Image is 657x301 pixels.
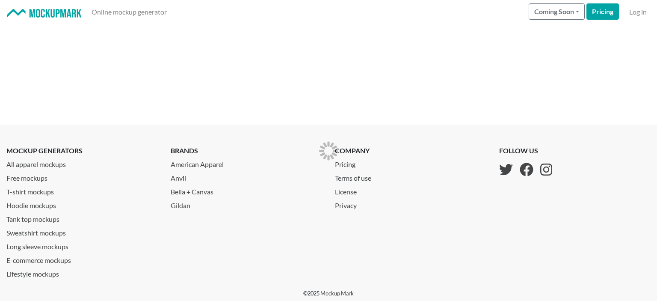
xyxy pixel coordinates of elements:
a: Anvil [171,170,322,183]
p: mockup generators [6,146,158,156]
a: Tank top mockups [6,211,158,224]
a: License [335,183,378,197]
a: Online mockup generator [88,3,170,21]
a: Lifestyle mockups [6,265,158,279]
a: Mockup Mark [320,290,354,297]
a: E-commerce mockups [6,252,158,265]
a: Long sleeve mockups [6,238,158,252]
button: Coming Soon [529,3,585,20]
p: brands [171,146,322,156]
a: Free mockups [6,170,158,183]
img: Mockup Mark [7,9,81,18]
a: Privacy [335,197,378,211]
a: American Apparel [171,156,322,170]
a: Terms of use [335,170,378,183]
a: Pricing [335,156,378,170]
a: Gildan [171,197,322,211]
a: Pricing [586,3,619,20]
a: Sweatshirt mockups [6,224,158,238]
a: Hoodie mockups [6,197,158,211]
a: All apparel mockups [6,156,158,170]
a: T-shirt mockups [6,183,158,197]
a: Bella + Canvas [171,183,322,197]
p: follow us [499,146,552,156]
a: Log in [626,3,650,21]
p: company [335,146,378,156]
p: © 2025 [303,289,354,298]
